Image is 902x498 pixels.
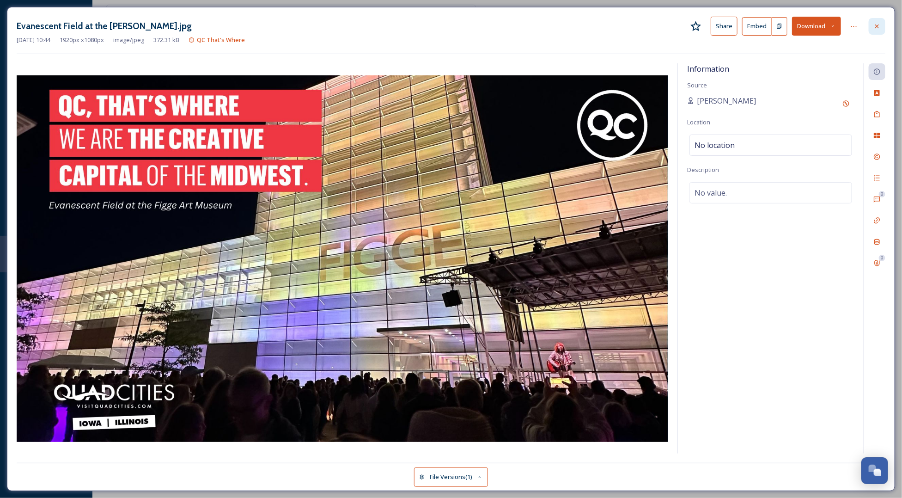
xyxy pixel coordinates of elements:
[17,36,50,44] span: [DATE] 10:44
[792,17,841,36] button: Download
[687,166,719,174] span: Description
[17,19,192,33] h3: Evanescent Field at the [PERSON_NAME].jpg
[113,36,144,44] span: image/jpeg
[687,64,729,74] span: Information
[711,17,737,36] button: Share
[197,36,245,44] span: QC That's Where
[697,95,756,106] span: [PERSON_NAME]
[879,255,885,261] div: 0
[687,81,707,89] span: Source
[861,457,888,484] button: Open Chat
[695,187,727,198] span: No value.
[695,140,735,151] span: No location
[153,36,179,44] span: 372.31 kB
[414,467,488,486] button: File Versions(1)
[742,17,772,36] button: Embed
[879,191,885,197] div: 0
[60,36,104,44] span: 1920 px x 1080 px
[17,75,668,442] img: Evanescent%20Field%20at%20the%20Figge.jpg
[687,118,710,126] span: Location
